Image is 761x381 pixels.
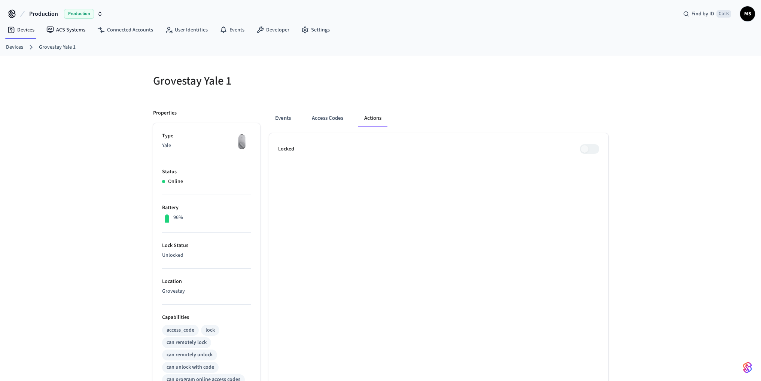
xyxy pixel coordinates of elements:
p: Locked [278,145,294,153]
button: Events [269,109,297,127]
button: Access Codes [306,109,349,127]
a: Grovestay Yale 1 [39,43,76,51]
button: Actions [358,109,387,127]
img: August Wifi Smart Lock 3rd Gen, Silver, Front [232,132,251,151]
span: Production [29,9,58,18]
div: can remotely lock [167,339,207,347]
a: Connected Accounts [91,23,159,37]
span: Ctrl K [716,10,731,18]
img: SeamLogoGradient.69752ec5.svg [743,362,752,374]
h5: Grovestay Yale 1 [153,73,376,89]
p: Online [168,178,183,186]
p: 96% [173,214,183,222]
button: MS [740,6,755,21]
div: can remotely unlock [167,351,213,359]
p: Status [162,168,251,176]
p: Location [162,278,251,286]
a: ACS Systems [40,23,91,37]
div: access_code [167,326,194,334]
div: lock [206,326,215,334]
a: Developer [250,23,295,37]
a: User Identities [159,23,214,37]
p: Properties [153,109,177,117]
a: Devices [1,23,40,37]
p: Lock Status [162,242,251,250]
span: Production [64,9,94,19]
p: Capabilities [162,314,251,321]
div: can unlock with code [167,363,214,371]
a: Settings [295,23,336,37]
p: Yale [162,142,251,150]
p: Unlocked [162,252,251,259]
p: Battery [162,204,251,212]
p: Grovestay [162,287,251,295]
span: MS [741,7,754,21]
p: Type [162,132,251,140]
span: Find by ID [691,10,714,18]
a: Devices [6,43,23,51]
div: ant example [269,109,608,127]
div: Find by IDCtrl K [677,7,737,21]
a: Events [214,23,250,37]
